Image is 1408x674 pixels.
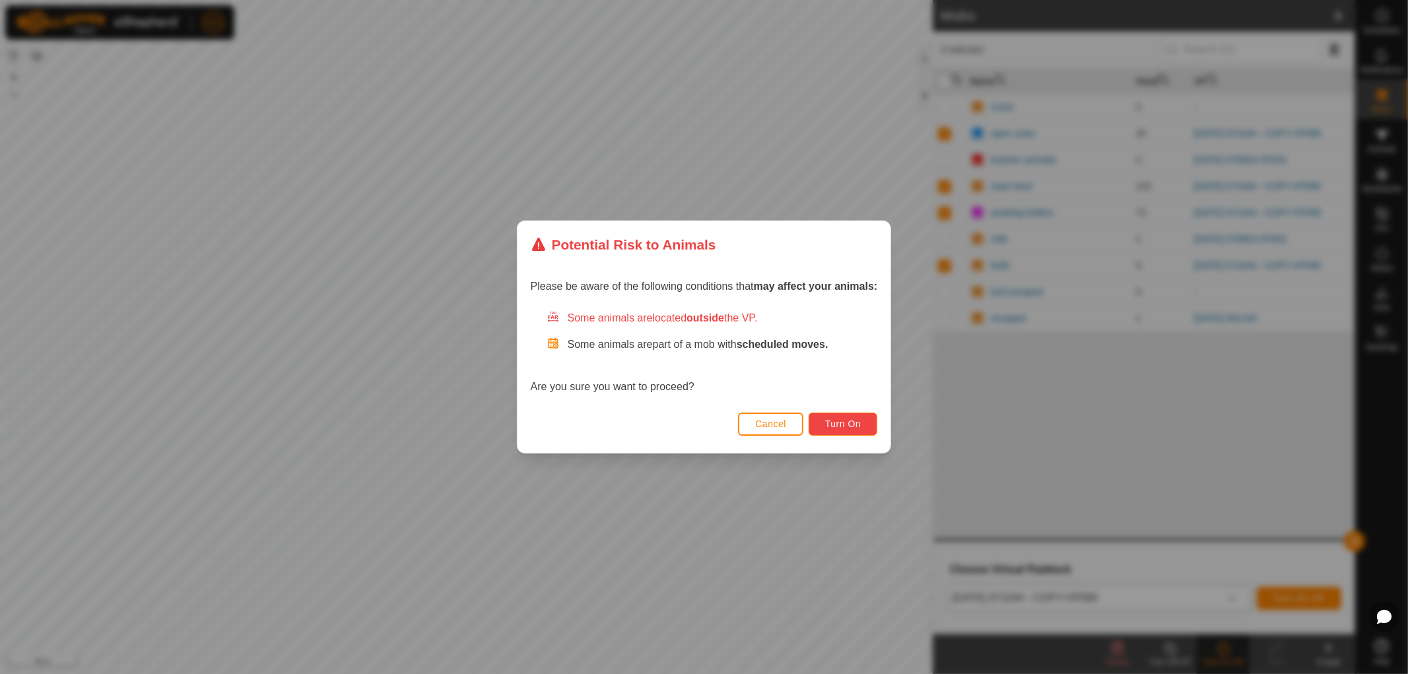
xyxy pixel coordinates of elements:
[547,310,878,326] div: Some animals are
[738,413,803,436] button: Cancel
[687,312,724,323] strong: outside
[737,339,828,350] strong: scheduled moves.
[568,337,878,353] p: Some animals are
[653,339,828,350] span: part of a mob with
[809,413,877,436] button: Turn On
[531,234,716,255] div: Potential Risk to Animals
[531,281,878,292] span: Please be aware of the following conditions that
[754,281,878,292] strong: may affect your animals:
[531,310,878,395] div: Are you sure you want to proceed?
[755,419,786,429] span: Cancel
[653,312,758,323] span: located the VP.
[825,419,861,429] span: Turn On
